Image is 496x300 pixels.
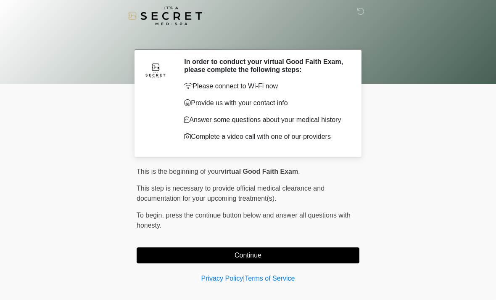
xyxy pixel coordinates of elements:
p: Complete a video call with one of our providers [184,132,347,142]
a: Privacy Policy [201,275,243,282]
span: . [298,168,300,175]
button: Continue [137,247,359,263]
p: Provide us with your contact info [184,98,347,108]
img: It's A Secret Med Spa Logo [128,6,202,25]
p: Answer some questions about your medical history [184,115,347,125]
span: press the continue button below and answer all questions with honesty. [137,212,351,229]
a: | [243,275,245,282]
strong: virtual Good Faith Exam [221,168,298,175]
h1: ‎ ‎ [130,30,366,46]
p: Please connect to Wi-Fi now [184,81,347,91]
a: Terms of Service [245,275,295,282]
h2: In order to conduct your virtual Good Faith Exam, please complete the following steps: [184,58,347,74]
span: This step is necessary to provide official medical clearance and documentation for your upcoming ... [137,185,325,202]
img: Agent Avatar [143,58,168,83]
span: This is the beginning of your [137,168,221,175]
span: To begin, [137,212,166,219]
